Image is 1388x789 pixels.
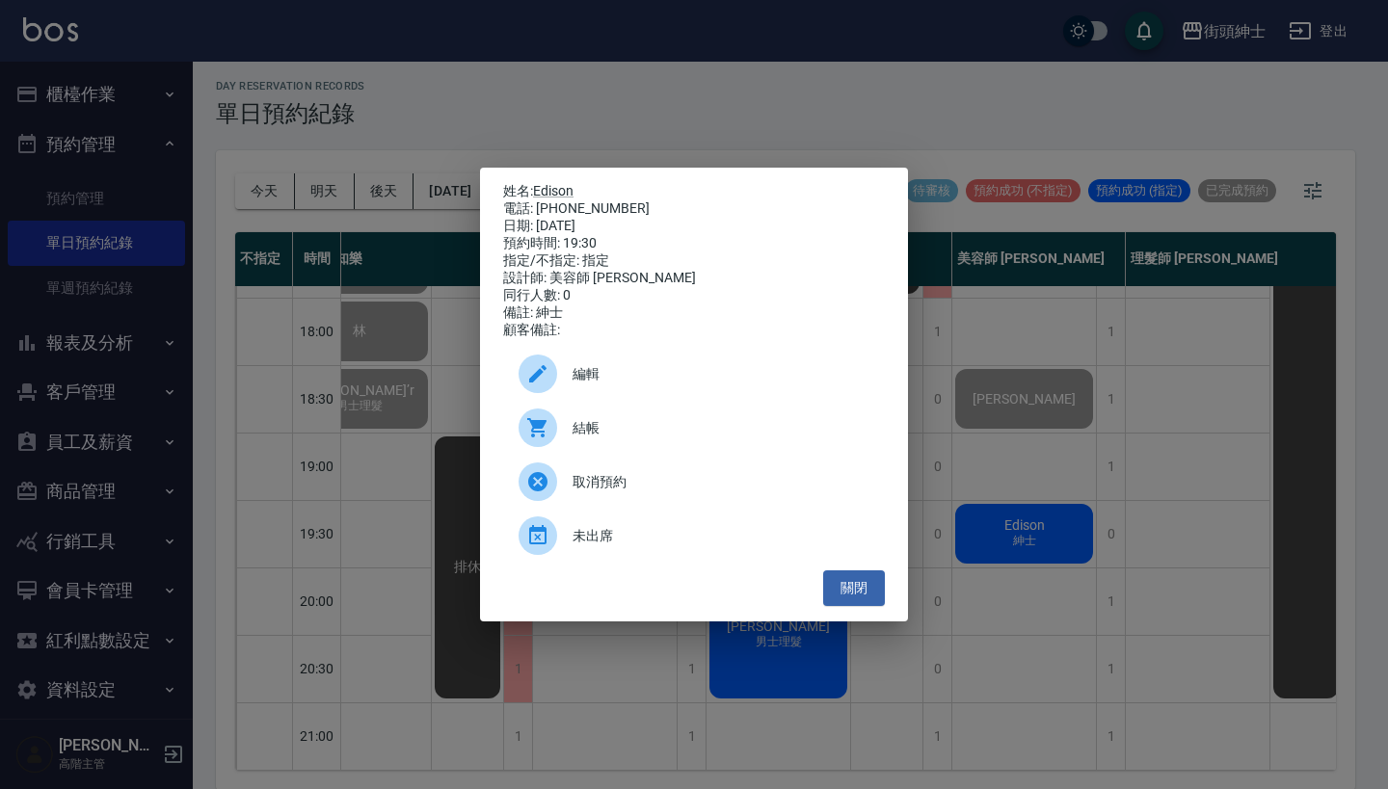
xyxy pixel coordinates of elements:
div: 設計師: 美容師 [PERSON_NAME] [503,270,885,287]
div: 預約時間: 19:30 [503,235,885,252]
div: 日期: [DATE] [503,218,885,235]
p: 姓名: [503,183,885,200]
div: 未出席 [503,509,885,563]
div: 同行人數: 0 [503,287,885,304]
span: 未出席 [573,526,869,546]
div: 備註: 紳士 [503,304,885,322]
div: 取消預約 [503,455,885,509]
div: 編輯 [503,347,885,401]
span: 結帳 [573,418,869,438]
a: 結帳 [503,401,885,455]
div: 顧客備註: [503,322,885,339]
button: 關閉 [823,570,885,606]
div: 電話: [PHONE_NUMBER] [503,200,885,218]
div: 指定/不指定: 指定 [503,252,885,270]
span: 編輯 [573,364,869,384]
a: Edison [533,183,574,198]
span: 取消預約 [573,472,869,492]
